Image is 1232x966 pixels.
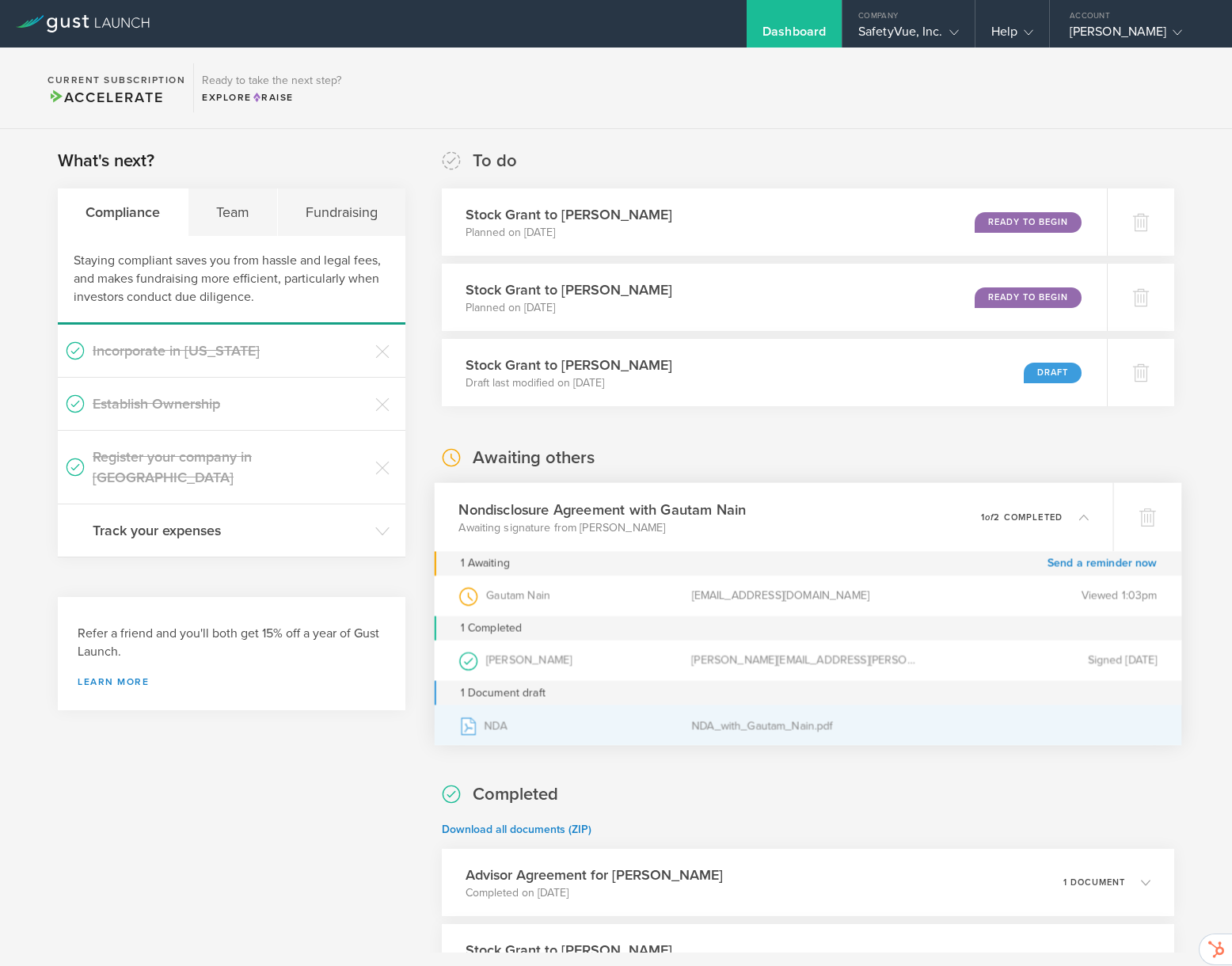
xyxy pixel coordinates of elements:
[58,150,154,173] h2: What's next?
[435,616,1181,641] div: 1 Completed
[93,394,367,414] h3: Establish Ownership
[466,300,672,316] p: Planned on [DATE]
[925,576,1158,616] div: Viewed 1:03pm
[188,188,278,236] div: Team
[459,576,692,616] div: Gautam Nain
[473,783,558,806] h2: Completed
[975,287,1082,308] div: Ready to Begin
[466,204,672,225] h3: Stock Grant to [PERSON_NAME]
[692,576,925,616] div: [EMAIL_ADDRESS][DOMAIN_NAME]
[93,520,367,541] h3: Track your expenses
[442,264,1107,331] div: Stock Grant to [PERSON_NAME]Planned on [DATE]Ready to Begin
[442,339,1107,406] div: Stock Grant to [PERSON_NAME]Draft last modified on [DATE]Draft
[975,212,1082,233] div: Ready to Begin
[466,280,672,300] h3: Stock Grant to [PERSON_NAME]
[202,90,341,105] div: Explore
[202,75,341,86] h3: Ready to take the next step?
[1063,878,1125,887] p: 1 document
[692,705,925,745] div: NDA_with_Gautam_Nain.pdf
[459,499,747,520] h3: Nondisclosure Agreement with Gautam Nain
[252,92,294,103] span: Raise
[442,188,1107,256] div: Stock Grant to [PERSON_NAME]Planned on [DATE]Ready to Begin
[461,551,510,576] div: 1 Awaiting
[473,150,517,173] h2: To do
[1048,551,1158,576] a: Send a reminder now
[466,375,672,391] p: Draft last modified on [DATE]
[435,681,1181,705] div: 1 Document draft
[48,89,163,106] span: Accelerate
[58,236,405,325] div: Staying compliant saves you from hassle and legal fees, and makes fundraising more efficient, par...
[78,625,386,661] h3: Refer a friend and you'll both get 15% off a year of Gust Launch.
[466,355,672,375] h3: Stock Grant to [PERSON_NAME]
[466,225,672,241] p: Planned on [DATE]
[93,340,367,361] h3: Incorporate in [US_STATE]
[1024,363,1082,383] div: Draft
[93,447,367,488] h3: Register your company in [GEOGRAPHIC_DATA]
[991,24,1033,48] div: Help
[473,447,595,470] h2: Awaiting others
[459,519,747,535] p: Awaiting signature from [PERSON_NAME]
[58,188,188,236] div: Compliance
[762,24,826,48] div: Dashboard
[981,512,1063,521] p: 1 2 completed
[78,677,386,686] a: Learn more
[459,641,692,681] div: [PERSON_NAME]
[442,823,591,836] a: Download all documents (ZIP)
[48,75,185,85] h2: Current Subscription
[278,188,405,236] div: Fundraising
[925,641,1158,681] div: Signed [DATE]
[466,940,672,960] h3: Stock Grant to [PERSON_NAME]
[466,885,723,901] p: Completed on [DATE]
[692,641,925,681] div: [PERSON_NAME][EMAIL_ADDRESS][PERSON_NAME][DOMAIN_NAME]
[985,512,994,522] em: of
[459,705,692,745] div: NDA
[858,24,959,48] div: SafetyVue, Inc.
[466,865,723,885] h3: Advisor Agreement for [PERSON_NAME]
[193,63,349,112] div: Ready to take the next step?ExploreRaise
[1070,24,1204,48] div: [PERSON_NAME]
